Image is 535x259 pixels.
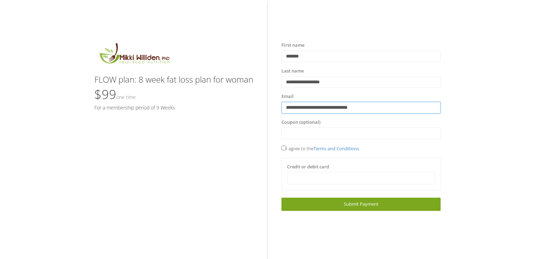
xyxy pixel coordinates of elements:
[281,198,441,211] a: Submit Payment
[281,93,294,100] label: Email
[94,86,136,103] span: $99
[344,201,379,207] span: Submit Payment
[281,119,320,126] label: Coupon (optional)
[292,175,431,181] iframe: Secure card payment input frame
[94,75,254,84] h3: FLOW plan: 8 week fat loss plan for woman
[116,94,136,100] small: One time
[94,105,254,110] h5: For a membership period of 9 Weeks
[281,42,304,49] label: First name
[281,145,359,152] span: I agree to the
[94,42,174,68] img: MikkiLogoMain.png
[281,68,304,75] label: Last name
[287,163,329,170] label: Credit or debit card
[313,145,359,152] a: Terms and Conditions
